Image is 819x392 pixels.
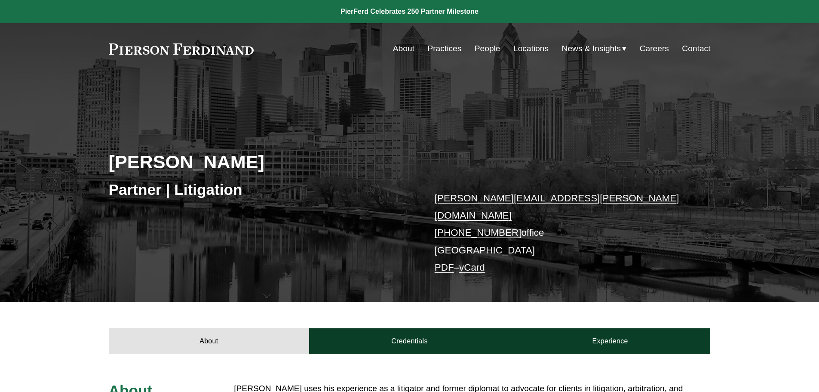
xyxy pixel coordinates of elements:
a: Contact [682,40,710,57]
a: Experience [510,328,711,354]
span: News & Insights [562,41,621,56]
a: Credentials [309,328,510,354]
p: office [GEOGRAPHIC_DATA] – [435,190,685,277]
a: PDF [435,262,454,273]
h3: Partner | Litigation [109,180,410,199]
a: [PHONE_NUMBER] [435,227,521,238]
a: About [393,40,414,57]
a: Practices [427,40,461,57]
a: People [475,40,500,57]
a: vCard [459,262,485,273]
a: folder dropdown [562,40,627,57]
a: [PERSON_NAME][EMAIL_ADDRESS][PERSON_NAME][DOMAIN_NAME] [435,193,679,221]
a: Locations [513,40,549,57]
a: About [109,328,310,354]
h2: [PERSON_NAME] [109,151,410,173]
a: Careers [640,40,669,57]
